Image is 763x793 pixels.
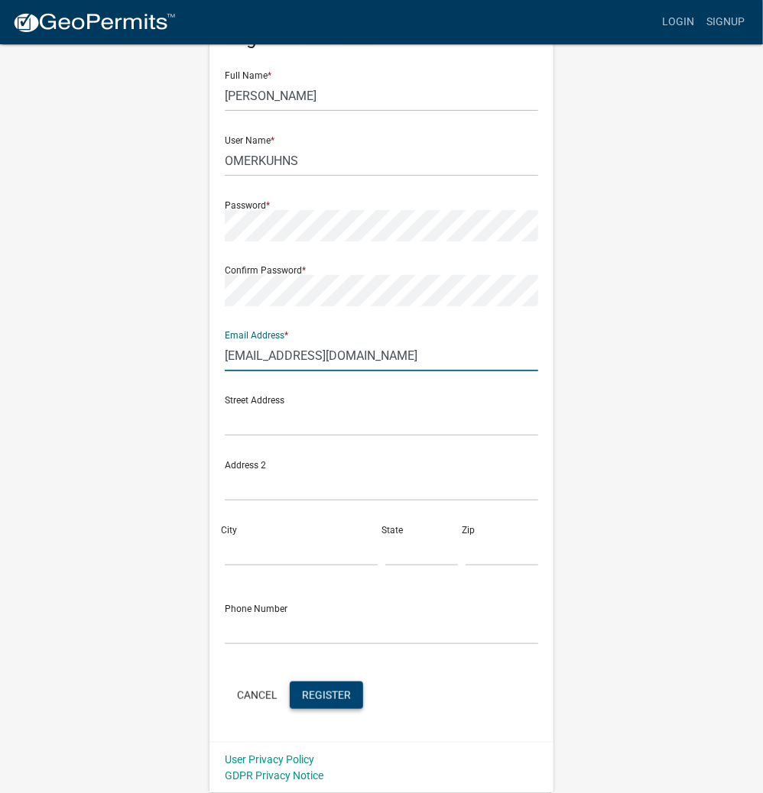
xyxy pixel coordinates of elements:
[225,769,323,782] a: GDPR Privacy Notice
[700,8,751,37] a: Signup
[225,753,314,765] a: User Privacy Policy
[302,688,351,701] span: Register
[290,681,363,709] button: Register
[225,681,290,709] button: Cancel
[656,8,700,37] a: Login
